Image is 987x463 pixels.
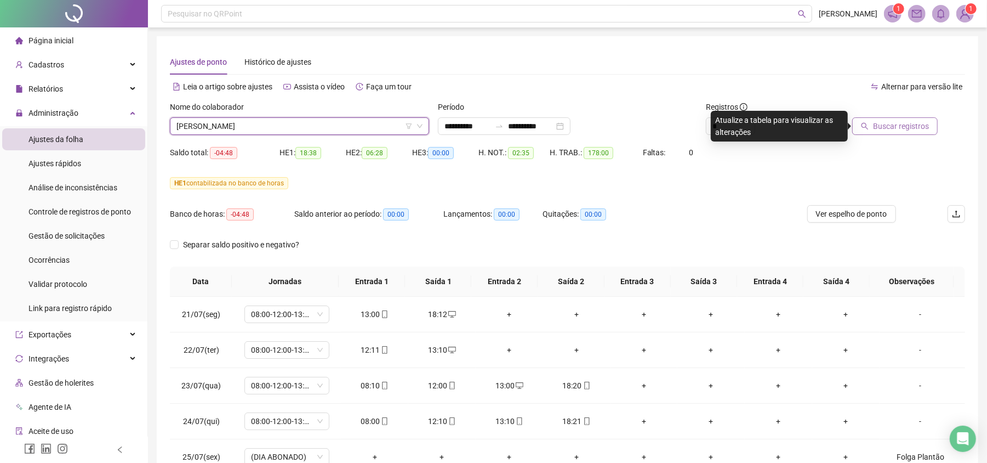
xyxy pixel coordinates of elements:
th: Saída 4 [803,267,870,297]
span: history [356,83,363,91]
span: mobile [447,417,456,425]
div: HE 2: [346,146,412,159]
div: HE 3: [412,146,478,159]
span: Leia o artigo sobre ajustes [183,82,272,91]
div: Folga Plantão [888,451,953,463]
div: + [619,344,669,356]
span: linkedin [41,443,52,454]
div: + [484,451,534,463]
div: + [619,308,669,320]
span: Ocorrências [28,256,70,264]
div: 13:00 [484,380,534,392]
div: H. NOT.: [478,146,550,159]
span: [PERSON_NAME] [819,8,877,20]
span: 178:00 [584,147,613,159]
th: Entrada 4 [737,267,803,297]
span: -04:48 [226,208,254,221]
span: left [116,446,124,454]
span: to [495,122,504,131]
span: Agente de IA [28,403,71,411]
div: - [888,344,953,356]
label: Período [438,101,471,113]
span: Exportações [28,330,71,339]
span: Validar protocolo [28,280,87,289]
div: Atualize a tabela para visualizar as alterações [711,111,848,142]
div: 08:10 [350,380,400,392]
span: Relatórios [28,84,63,93]
div: HE 1: [279,146,346,159]
span: Histórico de ajustes [244,58,311,66]
div: 08:00 [350,415,400,427]
span: desktop [447,310,456,318]
span: bell [936,9,946,19]
div: + [821,308,871,320]
th: Saída 3 [671,267,737,297]
span: mobile [582,417,591,425]
span: Cadastros [28,60,64,69]
span: 24/07(qui) [183,417,220,426]
div: + [552,344,602,356]
span: CILENE DE SOUZA CAMPOS [176,118,423,134]
th: Saída 2 [538,267,604,297]
span: contabilizada no banco de horas [170,177,288,189]
div: + [484,344,534,356]
span: 0 [689,148,694,157]
span: 18:38 [295,147,321,159]
div: + [821,380,871,392]
div: + [417,451,467,463]
div: Saldo total: [170,146,279,159]
span: 1 [969,5,973,13]
div: 12:00 [417,380,467,392]
span: Assista o vídeo [294,82,345,91]
div: 13:10 [484,415,534,427]
span: Faça um tour [366,82,412,91]
div: 12:11 [350,344,400,356]
span: audit [15,427,23,435]
span: 02:35 [508,147,534,159]
button: Ver espelho de ponto [807,205,896,223]
div: + [484,308,534,320]
span: search [798,10,806,18]
div: Saldo anterior ao período: [294,208,443,221]
span: mobile [380,310,389,318]
span: Administração [28,109,78,117]
span: 08:00-12:00-13:00-18:00 [251,306,323,323]
div: + [821,344,871,356]
span: mobile [582,382,591,389]
span: home [15,37,23,44]
div: + [552,308,602,320]
span: Controle de registros de ponto [28,207,131,216]
div: 18:21 [552,415,602,427]
span: file [15,85,23,93]
span: 00:00 [494,208,520,221]
span: 1 [897,5,901,13]
div: 13:00 [350,308,400,320]
span: sync [15,355,23,363]
div: 18:20 [552,380,602,392]
span: desktop [515,382,523,389]
div: Lançamentos: [443,208,543,221]
span: -04:48 [210,147,237,159]
span: export [15,331,23,338]
th: Entrada 2 [471,267,538,297]
img: 77887 [957,5,973,22]
span: Gestão de solicitações [28,231,105,240]
span: mobile [447,382,456,389]
span: Página inicial [28,36,73,45]
span: apartment [15,379,23,387]
div: + [686,415,736,427]
span: 22/07(ter) [184,346,219,354]
div: - [888,308,953,320]
div: + [821,415,871,427]
div: 12:10 [417,415,467,427]
div: + [686,344,736,356]
div: + [619,451,669,463]
span: 08:00-12:00-13:00-18:00 [251,342,323,358]
span: youtube [283,83,291,91]
div: + [686,451,736,463]
th: Observações [870,267,954,297]
span: HE 1 [174,179,186,187]
label: Nome do colaborador [170,101,251,113]
span: user-add [15,61,23,69]
span: Aceite de uso [28,427,73,436]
